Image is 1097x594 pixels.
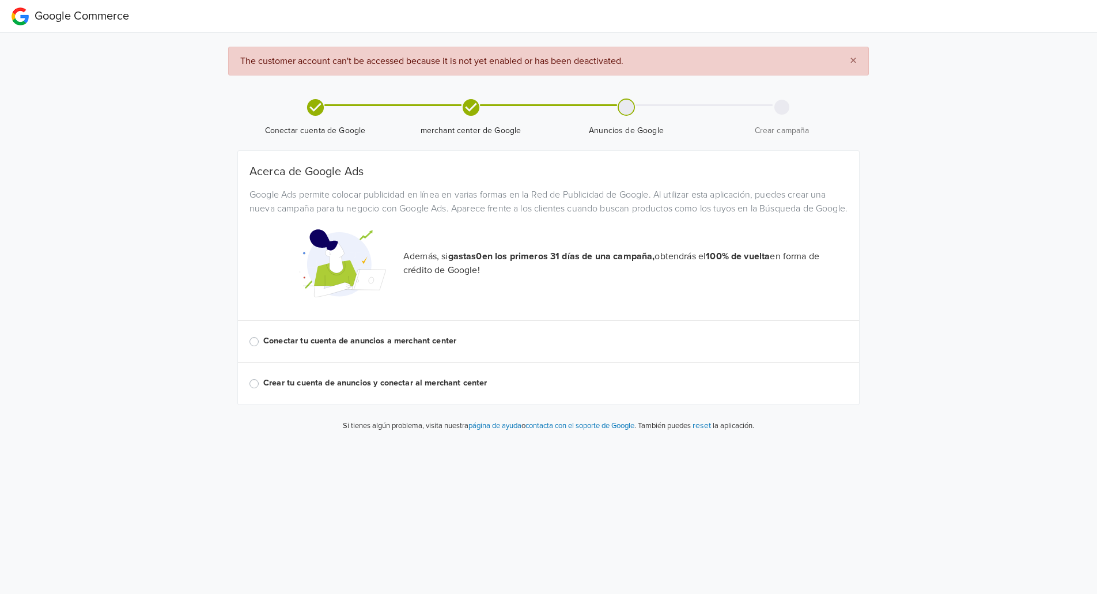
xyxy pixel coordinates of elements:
[35,9,129,23] span: Google Commerce
[403,249,848,277] p: Además, si obtendrás el en forma de crédito de Google!
[838,47,868,75] button: Close
[240,55,623,67] span: The customer account can't be accessed because it is not yet enabled or has been deactivated.
[706,251,770,262] strong: 100% de vuelta
[263,335,848,347] label: Conectar tu cuenta de anuncios a merchant center
[263,377,848,389] label: Crear tu cuenta de anuncios y conectar al merchant center
[693,419,711,432] button: reset
[242,125,388,137] span: Conectar cuenta de Google
[553,125,699,137] span: Anuncios de Google
[398,125,544,137] span: merchant center de Google
[468,421,521,430] a: página de ayuda
[709,125,855,137] span: Crear campaña
[249,165,848,179] h5: Acerca de Google Ads
[300,220,386,307] img: Google Promotional Codes
[636,419,754,432] p: También puedes la aplicación.
[343,421,636,432] p: Si tienes algún problema, visita nuestra o .
[850,52,857,69] span: ×
[448,251,655,262] strong: gastas 0 en los primeros 31 días de una campaña,
[525,421,634,430] a: contacta con el soporte de Google
[241,188,856,215] div: Google Ads permite colocar publicidad en línea en varias formas en la Red de Publicidad de Google...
